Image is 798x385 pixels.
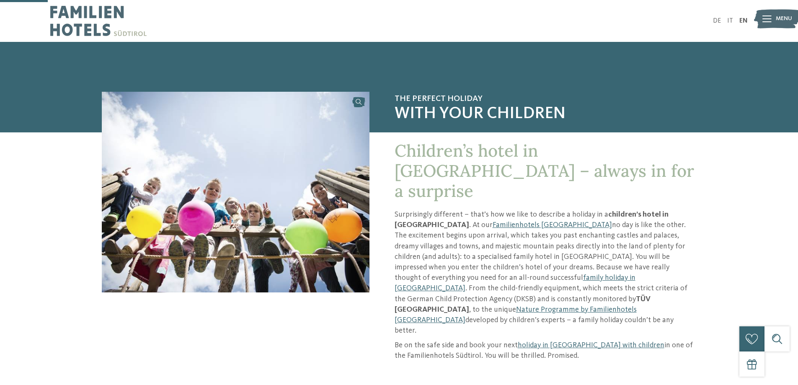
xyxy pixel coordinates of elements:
[102,92,369,292] img: Children’s hotel in South Tyrol: fun, games, action
[395,340,697,361] p: Be on the safe side and book your next in one of the Familienhotels Südtirol. You will be thrille...
[727,18,733,24] a: IT
[395,140,694,202] span: Children’s hotel in [GEOGRAPHIC_DATA] – always in for a surprise
[493,221,612,229] a: Familienhotels [GEOGRAPHIC_DATA]
[395,94,697,104] span: The perfect holiday
[713,18,721,24] a: DE
[518,341,664,349] a: holiday in [GEOGRAPHIC_DATA] with children
[395,209,697,336] p: Surprisingly different – that’s how we like to describe a holiday in a . At our no day is like th...
[776,15,792,23] span: Menu
[395,104,697,124] span: with your children
[395,295,651,313] strong: TÜV [GEOGRAPHIC_DATA]
[739,18,748,24] a: EN
[395,306,637,324] a: Nature Programme by Familienhotels [GEOGRAPHIC_DATA]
